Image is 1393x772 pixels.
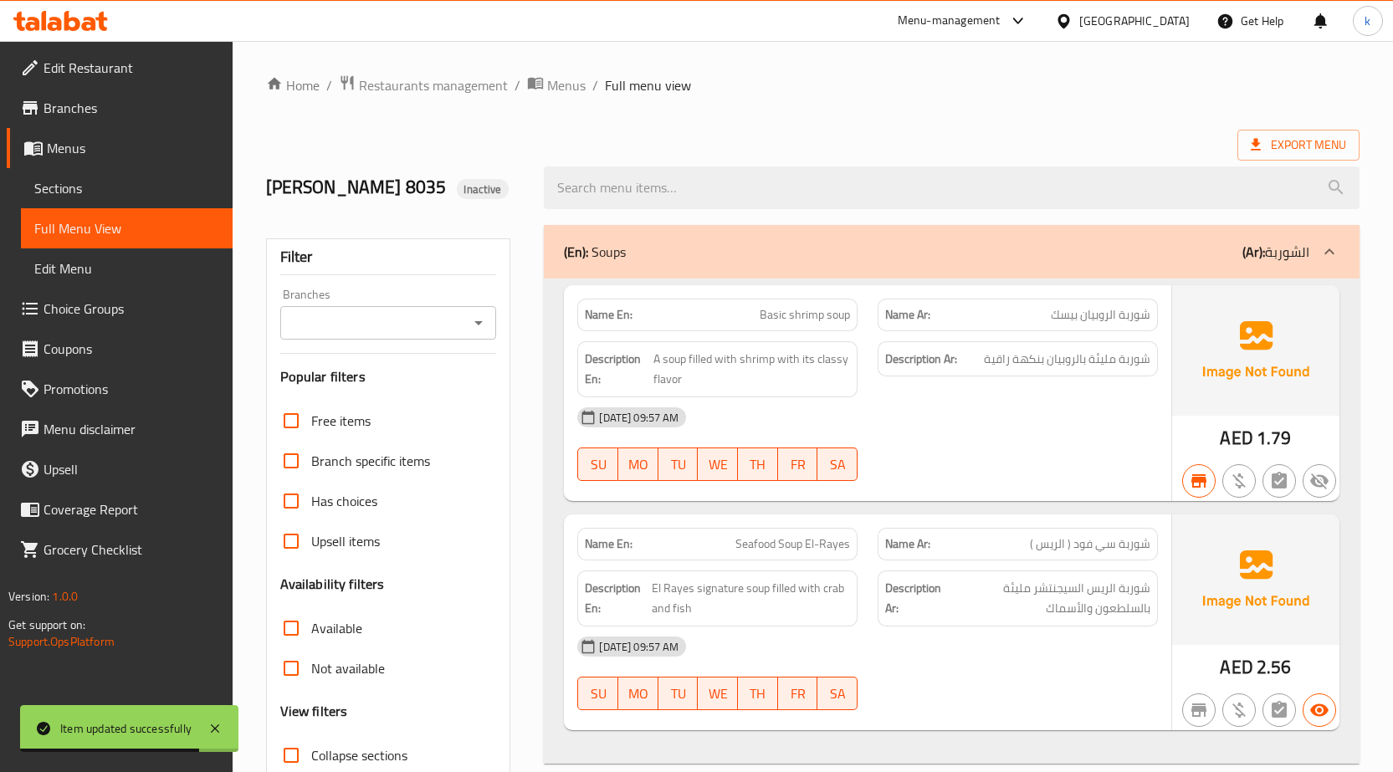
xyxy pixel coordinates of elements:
span: El Rayes signature soup filled with crab and fish [652,578,851,619]
span: [DATE] 09:57 AM [592,639,685,655]
li: / [326,75,332,95]
button: SA [817,447,858,481]
span: Free items [311,411,371,431]
b: (En): [564,239,588,264]
strong: Description En: [585,349,650,390]
span: A soup filled with shrimp with its classy flavor [653,349,850,390]
span: Coverage Report [44,499,219,519]
span: Export Menu [1251,135,1346,156]
strong: Name Ar: [885,535,930,553]
span: Menus [47,138,219,158]
div: (En): Soups(Ar):الشوربة [544,279,1360,764]
strong: Description Ar: [885,578,943,619]
span: AED [1220,422,1252,454]
button: FR [778,677,818,710]
a: Choice Groups [7,289,233,329]
button: Open [467,311,490,335]
span: TH [745,682,771,706]
span: FR [785,682,812,706]
div: Menu-management [898,11,1001,31]
span: 1.0.0 [52,585,78,607]
span: Export Menu [1237,130,1360,161]
span: Get support on: [8,614,85,636]
span: Edit Menu [34,258,219,279]
span: SA [824,682,851,706]
span: SA [824,452,851,477]
span: Basic shrimp soup [760,306,850,324]
button: TU [658,677,699,710]
span: Branch specific items [311,451,430,471]
li: / [515,75,520,95]
a: Full Menu View [21,208,233,248]
span: Version: [8,585,49,607]
button: Branch specific item [1182,464,1216,498]
span: TU [665,452,692,477]
button: Available [1303,693,1336,727]
h2: [PERSON_NAME] 8035 [266,175,525,200]
h3: Availability filters [280,575,385,594]
nav: breadcrumb [266,74,1360,96]
a: Edit Menu [21,248,233,289]
span: MO [625,682,652,706]
span: شوربة الريس السيجنتشر مليئة بالسلطعون والأسماك [946,578,1150,619]
strong: Name Ar: [885,306,930,324]
span: Seafood Soup El-Rayes [735,535,850,553]
a: Promotions [7,369,233,409]
span: SU [585,452,612,477]
a: Sections [21,168,233,208]
span: Menu disclaimer [44,419,219,439]
li: / [592,75,598,95]
span: Sections [34,178,219,198]
span: شوربة الروبيان بيسك [1051,306,1150,324]
a: Menus [7,128,233,168]
a: Upsell [7,449,233,489]
img: Ae5nvW7+0k+MAAAAAElFTkSuQmCC [1172,285,1339,416]
span: SU [585,682,612,706]
span: FR [785,452,812,477]
input: search [544,166,1360,209]
span: شوربة سي فود ( الريس ) [1030,535,1150,553]
span: Inactive [457,181,508,197]
strong: Description En: [585,578,648,619]
a: Coverage Report [7,489,233,529]
a: Support.OpsPlatform [8,631,115,652]
span: k [1365,12,1370,30]
a: Grocery Checklist [7,529,233,570]
span: Upsell [44,459,219,479]
span: 1.79 [1257,422,1292,454]
a: Home [266,75,320,95]
a: Menu disclaimer [7,409,233,449]
span: شوربة مليئة بالروبيان بنكهة راقية [984,349,1150,370]
span: 2.56 [1257,651,1292,683]
div: [GEOGRAPHIC_DATA] [1079,12,1190,30]
a: Restaurants management [339,74,508,96]
span: Not available [311,658,385,678]
a: Branches [7,88,233,128]
div: Item updated successfully [60,719,192,738]
span: WE [704,682,731,706]
strong: Name En: [585,535,632,553]
span: Restaurants management [359,75,508,95]
button: Purchased item [1222,693,1256,727]
h3: Popular filters [280,367,497,386]
button: TH [738,677,778,710]
span: Full Menu View [34,218,219,238]
p: Soups [564,242,626,262]
button: TU [658,447,699,481]
p: الشوربة [1242,242,1309,262]
button: MO [618,677,658,710]
button: Purchased item [1222,464,1256,498]
strong: Description Ar: [885,349,957,370]
button: SU [577,447,618,481]
button: Not has choices [1262,464,1296,498]
button: FR [778,447,818,481]
div: Filter [280,239,497,275]
span: Has choices [311,491,377,511]
span: Menus [547,75,586,95]
div: Inactive [457,179,508,199]
div: (En): Soups(Ar):الشوربة [544,225,1360,279]
span: Choice Groups [44,299,219,319]
button: SA [817,677,858,710]
button: Not has choices [1262,693,1296,727]
span: Promotions [44,379,219,399]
